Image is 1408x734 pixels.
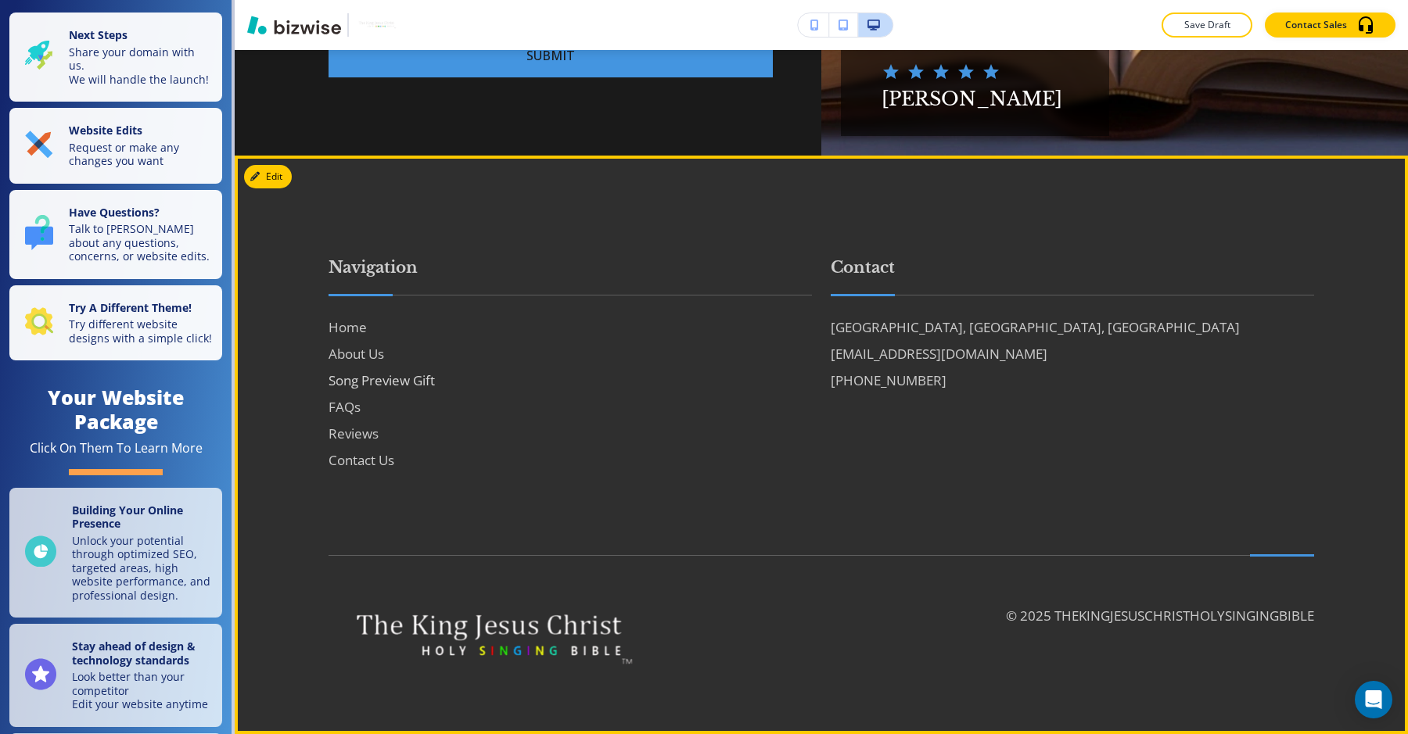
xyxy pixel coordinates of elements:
[329,34,773,77] button: Submit
[1182,18,1232,32] p: Save Draft
[9,624,222,727] a: Stay ahead of design & technology standardsLook better than your competitorEdit your website anytime
[69,141,213,168] p: Request or make any changes you want
[329,424,812,444] h6: Reviews
[882,88,1069,111] p: [PERSON_NAME]
[69,27,128,42] strong: Next Steps
[329,344,812,364] h6: About Us
[72,670,213,711] p: Look better than your competitor Edit your website anytime
[9,385,222,434] h4: Your Website Package
[9,285,222,361] button: Try A Different Theme!Try different website designs with a simple click!
[329,450,812,471] h6: Contact Us
[329,606,646,676] img: thekingjesuschristholysingingbible
[72,534,213,603] p: Unlock your potential through optimized SEO, targeted areas, high website performance, and profes...
[329,317,812,338] h6: Home
[9,13,222,102] button: Next StepsShare your domain with us.We will handle the launch!
[69,300,192,315] strong: Try A Different Theme!
[244,165,292,188] button: Edit
[72,503,183,532] strong: Building Your Online Presence
[1355,681,1392,718] div: Open Intercom Messenger
[9,190,222,279] button: Have Questions?Talk to [PERSON_NAME] about any questions, concerns, or website edits.
[69,205,160,220] strong: Have Questions?
[9,108,222,184] button: Website EditsRequest or make any changes you want
[30,440,203,457] div: Click On Them To Learn More
[1265,13,1395,38] button: Contact Sales
[9,488,222,618] a: Building Your Online PresenceUnlock your potential through optimized SEO, targeted areas, high we...
[329,371,812,391] h6: Song Preview Gift
[355,20,397,30] img: Your Logo
[831,258,895,277] strong: Contact
[329,397,812,417] h6: FAQs
[69,123,142,138] strong: Website Edits
[1006,606,1314,626] h6: © 2025 thekingjesuschristholysingingbible
[831,371,946,391] a: [PHONE_NUMBER]
[69,317,213,345] p: Try different website designs with a simple click!
[247,16,341,34] img: Bizwise Logo
[831,317,1240,338] a: [GEOGRAPHIC_DATA], [GEOGRAPHIC_DATA], [GEOGRAPHIC_DATA]
[69,222,213,263] p: Talk to [PERSON_NAME] about any questions, concerns, or website edits.
[1285,18,1347,32] p: Contact Sales
[72,639,196,668] strong: Stay ahead of design & technology standards
[329,258,418,277] strong: Navigation
[1162,13,1252,38] button: Save Draft
[831,344,1047,364] a: [EMAIL_ADDRESS][DOMAIN_NAME]
[69,45,213,87] p: Share your domain with us. We will handle the launch!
